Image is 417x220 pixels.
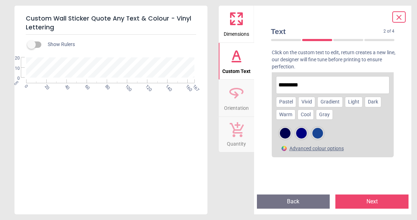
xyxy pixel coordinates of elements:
span: Orientation [224,101,249,112]
div: Navy [296,128,307,139]
span: Quantity [227,137,246,148]
div: Advanced colour options [289,145,344,152]
span: 10 [6,66,20,72]
div: Gradient [317,97,343,107]
button: Back [257,194,330,209]
div: navy [280,128,290,139]
p: Click on the custom text to edit, return creates a new line, our designer will fine tune before p... [265,49,400,70]
span: 20 [6,55,20,61]
div: Dark [365,97,381,107]
button: Next [335,194,409,209]
span: Dimensions [224,27,249,38]
button: Custom Text [219,43,254,80]
img: Color wheel [281,145,287,152]
div: navy blue [312,128,323,139]
span: Custom Text [222,64,251,75]
div: Light [345,97,363,107]
span: 0 [6,75,20,81]
span: Text [271,26,384,36]
span: cm [13,80,19,86]
button: Dimensions [219,6,254,43]
div: Gray [316,109,333,120]
span: 2 of 4 [383,28,394,34]
div: Vivid [298,97,315,107]
div: Show Rulers [31,40,207,49]
div: Pastel [276,97,296,107]
button: Orientation [219,80,254,117]
h5: Custom Wall Sticker Quote Any Text & Colour - Vinyl Lettering [26,11,196,35]
div: Warm [276,109,295,120]
div: Cool [298,109,314,120]
button: Quantity [219,117,254,152]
